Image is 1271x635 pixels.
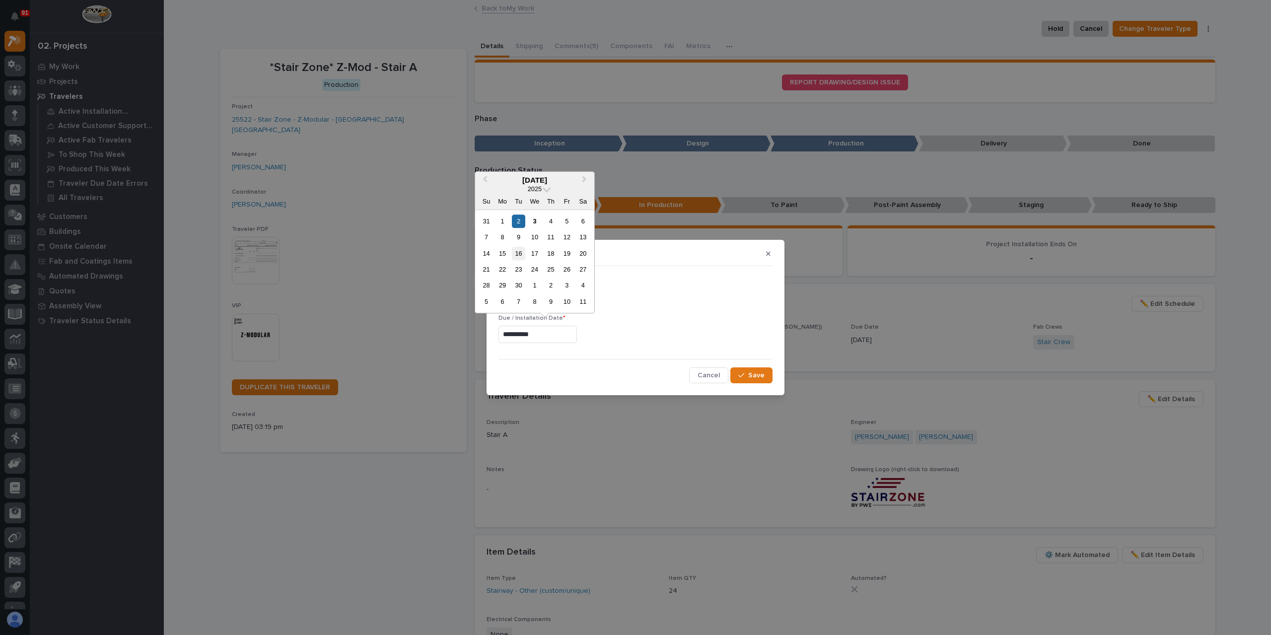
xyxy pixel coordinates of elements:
[576,247,590,260] div: Choose Saturday, September 20th, 2025
[528,185,542,193] span: 2025
[512,295,525,308] div: Choose Tuesday, October 7th, 2025
[544,230,558,244] div: Choose Thursday, September 11th, 2025
[576,263,590,276] div: Choose Saturday, September 27th, 2025
[528,214,541,228] div: Choose Wednesday, September 3rd, 2025
[480,295,493,308] div: Choose Sunday, October 5th, 2025
[495,295,509,308] div: Choose Monday, October 6th, 2025
[480,279,493,292] div: Choose Sunday, September 28th, 2025
[689,367,728,383] button: Cancel
[495,214,509,228] div: Choose Monday, September 1st, 2025
[498,315,565,321] span: Due / Installation Date
[528,295,541,308] div: Choose Wednesday, October 8th, 2025
[495,247,509,260] div: Choose Monday, September 15th, 2025
[480,195,493,208] div: Su
[576,295,590,308] div: Choose Saturday, October 11th, 2025
[560,295,573,308] div: Choose Friday, October 10th, 2025
[576,195,590,208] div: Sa
[544,263,558,276] div: Choose Thursday, September 25th, 2025
[730,367,773,383] button: Save
[698,371,720,380] span: Cancel
[560,279,573,292] div: Choose Friday, October 3rd, 2025
[528,195,541,208] div: We
[560,263,573,276] div: Choose Friday, September 26th, 2025
[528,263,541,276] div: Choose Wednesday, September 24th, 2025
[576,279,590,292] div: Choose Saturday, October 4th, 2025
[560,247,573,260] div: Choose Friday, September 19th, 2025
[544,247,558,260] div: Choose Thursday, September 18th, 2025
[512,263,525,276] div: Choose Tuesday, September 23rd, 2025
[495,230,509,244] div: Choose Monday, September 8th, 2025
[544,195,558,208] div: Th
[512,230,525,244] div: Choose Tuesday, September 9th, 2025
[478,213,591,310] div: month 2025-09
[475,176,594,185] div: [DATE]
[512,247,525,260] div: Choose Tuesday, September 16th, 2025
[528,230,541,244] div: Choose Wednesday, September 10th, 2025
[495,279,509,292] div: Choose Monday, September 29th, 2025
[495,195,509,208] div: Mo
[528,279,541,292] div: Choose Wednesday, October 1st, 2025
[512,214,525,228] div: Choose Tuesday, September 2nd, 2025
[748,371,765,380] span: Save
[576,214,590,228] div: Choose Saturday, September 6th, 2025
[512,279,525,292] div: Choose Tuesday, September 30th, 2025
[544,214,558,228] div: Choose Thursday, September 4th, 2025
[576,230,590,244] div: Choose Saturday, September 13th, 2025
[495,263,509,276] div: Choose Monday, September 22nd, 2025
[480,214,493,228] div: Choose Sunday, August 31st, 2025
[560,195,573,208] div: Fr
[476,173,492,189] button: Previous Month
[544,279,558,292] div: Choose Thursday, October 2nd, 2025
[577,173,593,189] button: Next Month
[528,247,541,260] div: Choose Wednesday, September 17th, 2025
[480,230,493,244] div: Choose Sunday, September 7th, 2025
[560,230,573,244] div: Choose Friday, September 12th, 2025
[560,214,573,228] div: Choose Friday, September 5th, 2025
[480,247,493,260] div: Choose Sunday, September 14th, 2025
[544,295,558,308] div: Choose Thursday, October 9th, 2025
[480,263,493,276] div: Choose Sunday, September 21st, 2025
[512,195,525,208] div: Tu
